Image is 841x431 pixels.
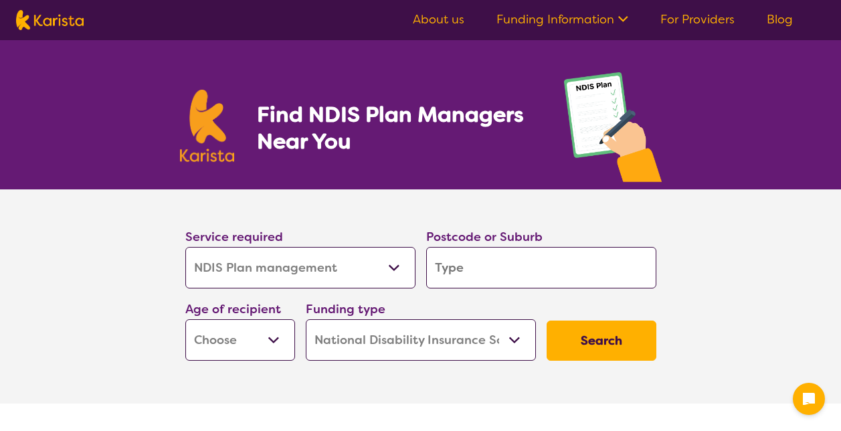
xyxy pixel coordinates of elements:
img: Karista logo [180,90,235,162]
label: Age of recipient [185,301,281,317]
a: Blog [767,11,793,27]
a: For Providers [660,11,735,27]
label: Postcode or Suburb [426,229,543,245]
button: Search [547,321,656,361]
h1: Find NDIS Plan Managers Near You [257,101,537,155]
a: Funding Information [496,11,628,27]
a: About us [413,11,464,27]
input: Type [426,247,656,288]
img: plan-management [564,72,662,189]
label: Funding type [306,301,385,317]
label: Service required [185,229,283,245]
img: Karista logo [16,10,84,30]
